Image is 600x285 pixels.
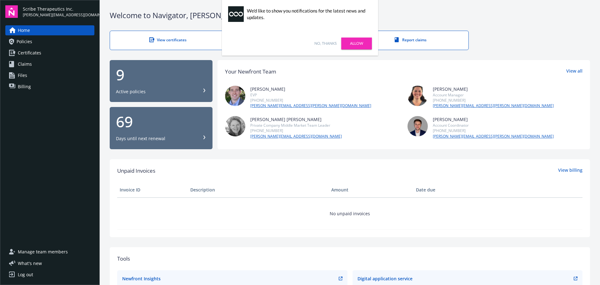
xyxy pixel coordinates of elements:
th: Invoice ID [117,182,188,197]
a: View all [566,68,582,76]
img: photo [225,116,245,136]
div: [PHONE_NUMBER] [250,128,342,133]
div: [PERSON_NAME] [250,86,371,92]
span: Billing [18,82,31,92]
span: Files [18,70,27,80]
div: Digital application service [357,275,412,282]
img: photo [225,86,245,106]
div: Your Newfront Team [225,68,276,76]
a: Files [5,70,94,80]
a: Policies [5,37,94,47]
a: Report claims [352,31,469,50]
span: [PERSON_NAME][EMAIL_ADDRESS][DOMAIN_NAME] [23,12,94,18]
span: Scribe Therapeutics Inc. [23,6,94,12]
a: [PERSON_NAME][EMAIL_ADDRESS][PERSON_NAME][DOMAIN_NAME] [250,103,371,109]
div: Account Manager [433,92,554,98]
div: View certificates [122,37,213,43]
div: Account Coordinator [433,123,554,128]
div: Active policies [116,89,146,95]
th: Date due [413,182,484,197]
div: [PHONE_NUMBER] [433,128,554,133]
span: Home [18,25,30,35]
a: Home [5,25,94,35]
div: [PERSON_NAME] [433,86,554,92]
div: Private Company Middle Market Team Leader [250,123,342,128]
div: Tools [117,255,582,263]
button: 9Active policies [110,60,212,102]
span: Certificates [18,48,41,58]
img: navigator-logo.svg [5,5,18,18]
div: Newfront Insights [122,275,161,282]
span: Claims [18,59,32,69]
div: 69 [116,114,206,129]
div: [PERSON_NAME] [433,116,554,123]
div: [PHONE_NUMBER] [433,98,554,103]
a: View certificates [110,31,226,50]
span: Unpaid Invoices [117,167,155,175]
th: Description [188,182,329,197]
a: [PERSON_NAME][EMAIL_ADDRESS][PERSON_NAME][DOMAIN_NAME] [433,103,554,109]
a: No, thanks [314,41,337,46]
a: Allow [341,38,372,49]
div: Log out [18,270,33,280]
div: Welcome to Navigator , [PERSON_NAME] [110,10,590,21]
a: Billing [5,82,94,92]
img: photo [407,86,428,106]
a: Certificates [5,48,94,58]
a: View billing [558,167,582,175]
div: Report claims [365,37,456,43]
img: photo [407,116,428,136]
div: [PERSON_NAME] [PERSON_NAME] [250,116,342,123]
a: [PERSON_NAME][EMAIL_ADDRESS][DOMAIN_NAME] [250,134,342,139]
button: 69Days until next renewal [110,107,212,149]
span: What ' s new [18,260,42,267]
div: 9 [116,67,206,82]
div: [PHONE_NUMBER] [250,98,371,103]
button: Scribe Therapeutics Inc.[PERSON_NAME][EMAIL_ADDRESS][DOMAIN_NAME] [23,5,94,18]
td: No unpaid invoices [117,197,582,229]
div: EVP [250,92,371,98]
a: Manage team members [5,247,94,257]
th: Amount [329,182,413,197]
span: Policies [17,37,32,47]
a: Claims [5,59,94,69]
div: We'd like to show you notifications for the latest news and updates. [247,8,369,21]
a: [PERSON_NAME][EMAIL_ADDRESS][PERSON_NAME][DOMAIN_NAME] [433,134,554,139]
span: Manage team members [18,247,68,257]
button: What's new [5,260,52,267]
div: Days until next renewal [116,135,165,142]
